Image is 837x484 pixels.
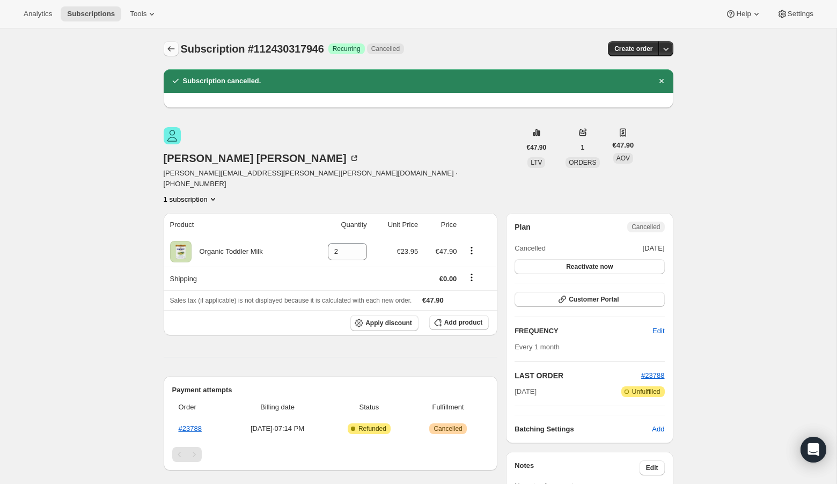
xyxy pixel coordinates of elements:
[646,322,671,340] button: Edit
[164,41,179,56] button: Subscriptions
[463,245,480,256] button: Product actions
[788,10,813,18] span: Settings
[608,41,659,56] button: Create order
[358,424,386,433] span: Refunded
[172,395,227,419] th: Order
[444,318,482,327] span: Add product
[641,370,664,381] button: #23788
[614,45,652,53] span: Create order
[569,159,596,166] span: ORDERS
[515,460,640,475] h3: Notes
[130,10,146,18] span: Tools
[183,76,261,86] h2: Subscription cancelled.
[801,437,826,463] div: Open Intercom Messenger
[616,155,630,162] span: AOV
[164,267,307,290] th: Shipping
[397,247,418,255] span: €23.95
[515,292,664,307] button: Customer Portal
[434,424,462,433] span: Cancelled
[429,315,489,330] button: Add product
[181,43,324,55] span: Subscription #112430317946
[421,213,460,237] th: Price
[463,272,480,283] button: Shipping actions
[439,275,457,283] span: €0.00
[654,74,669,89] button: Dismiss notification
[24,10,52,18] span: Analytics
[569,295,619,304] span: Customer Portal
[719,6,768,21] button: Help
[371,45,400,53] span: Cancelled
[230,402,325,413] span: Billing date
[646,464,658,472] span: Edit
[370,213,421,237] th: Unit Price
[164,153,359,164] div: [PERSON_NAME] [PERSON_NAME]
[17,6,58,21] button: Analytics
[164,168,520,189] span: [PERSON_NAME][EMAIL_ADDRESS][PERSON_NAME][PERSON_NAME][DOMAIN_NAME] · [PHONE_NUMBER]
[515,243,546,254] span: Cancelled
[192,246,263,257] div: Organic Toddler Milk
[515,370,641,381] h2: LAST ORDER
[613,140,634,151] span: €47.90
[67,10,115,18] span: Subscriptions
[230,423,325,434] span: [DATE] · 07:14 PM
[333,45,361,53] span: Recurring
[436,247,457,255] span: €47.90
[527,143,547,152] span: €47.90
[172,447,489,462] nav: Pagination
[164,127,181,144] span: Caroline Iglesias
[581,143,585,152] span: 1
[645,421,671,438] button: Add
[515,222,531,232] h2: Plan
[164,213,307,237] th: Product
[365,319,412,327] span: Apply discount
[770,6,820,21] button: Settings
[643,243,665,254] span: [DATE]
[652,424,664,435] span: Add
[179,424,202,432] a: #23788
[641,371,664,379] a: #23788
[515,424,652,435] h6: Batching Settings
[123,6,164,21] button: Tools
[632,387,660,396] span: Unfulfilled
[632,223,660,231] span: Cancelled
[414,402,482,413] span: Fulfillment
[170,241,192,262] img: product img
[575,140,591,155] button: 1
[736,10,751,18] span: Help
[170,297,412,304] span: Sales tax (if applicable) is not displayed because it is calculated with each new order.
[61,6,121,21] button: Subscriptions
[531,159,542,166] span: LTV
[515,343,560,351] span: Every 1 month
[331,402,407,413] span: Status
[306,213,370,237] th: Quantity
[515,259,664,274] button: Reactivate now
[172,385,489,395] h2: Payment attempts
[164,194,218,204] button: Product actions
[640,460,665,475] button: Edit
[350,315,418,331] button: Apply discount
[515,386,537,397] span: [DATE]
[652,326,664,336] span: Edit
[520,140,553,155] button: €47.90
[566,262,613,271] span: Reactivate now
[515,326,652,336] h2: FREQUENCY
[422,296,444,304] span: €47.90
